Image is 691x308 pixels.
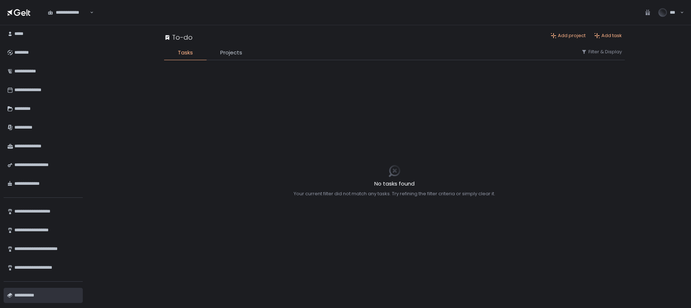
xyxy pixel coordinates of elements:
span: Tasks [178,49,193,57]
div: Your current filter did not match any tasks. Try refining the filter criteria or simply clear it. [294,191,495,197]
div: Search for option [43,5,94,20]
h2: No tasks found [294,180,495,188]
button: Add project [551,32,586,39]
span: Projects [220,49,242,57]
button: Filter & Display [581,49,622,55]
div: To-do [164,32,193,42]
button: Add task [594,32,622,39]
